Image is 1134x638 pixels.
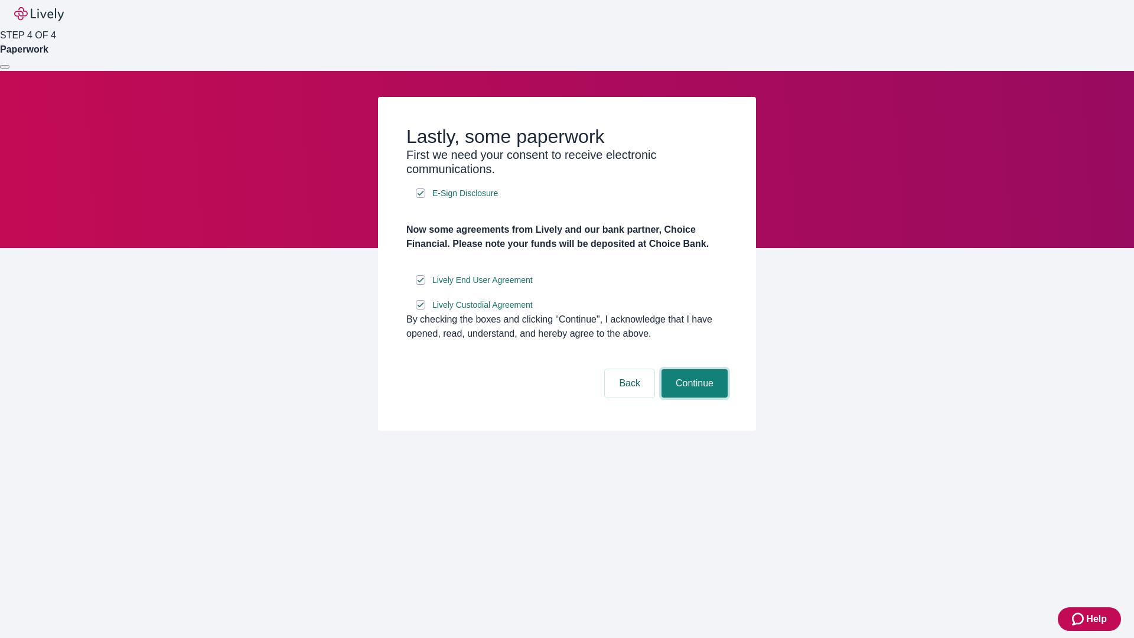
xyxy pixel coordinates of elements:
svg: Zendesk support icon [1072,612,1086,626]
span: E-Sign Disclosure [432,187,498,200]
a: e-sign disclosure document [430,186,500,201]
div: By checking the boxes and clicking “Continue", I acknowledge that I have opened, read, understand... [406,313,728,341]
span: Help [1086,612,1107,626]
button: Continue [661,369,728,398]
span: Lively Custodial Agreement [432,299,533,311]
h4: Now some agreements from Lively and our bank partner, Choice Financial. Please note your funds wi... [406,223,728,251]
a: e-sign disclosure document [430,298,535,313]
span: Lively End User Agreement [432,274,533,287]
h3: First we need your consent to receive electronic communications. [406,148,728,176]
button: Back [605,369,654,398]
button: Zendesk support iconHelp [1058,607,1121,631]
img: Lively [14,7,64,21]
h2: Lastly, some paperwork [406,125,728,148]
a: e-sign disclosure document [430,273,535,288]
